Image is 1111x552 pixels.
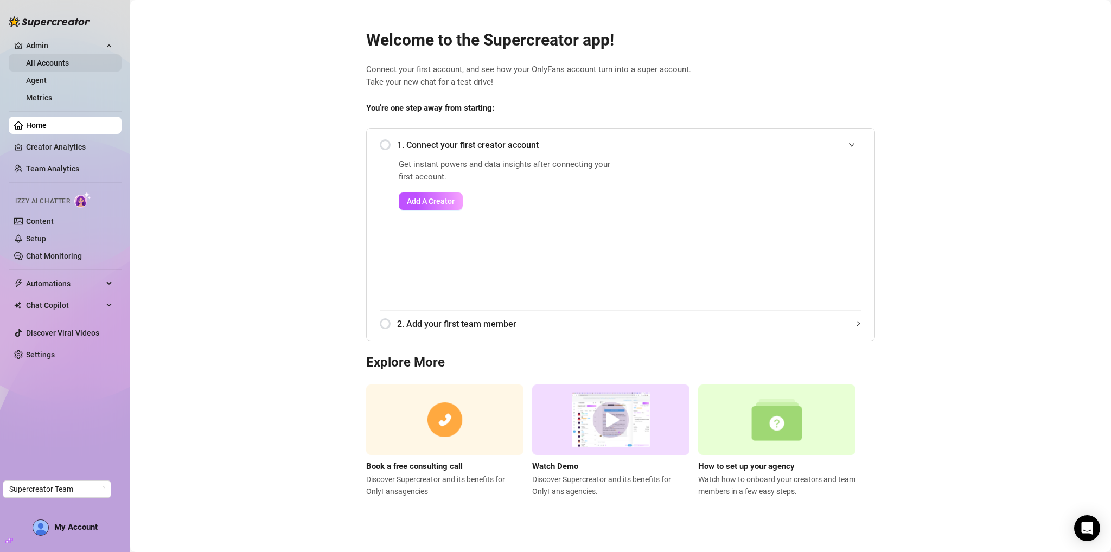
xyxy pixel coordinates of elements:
[26,275,103,292] span: Automations
[26,234,46,243] a: Setup
[397,138,861,152] span: 1. Connect your first creator account
[26,329,99,337] a: Discover Viral Videos
[366,63,875,89] span: Connect your first account, and see how your OnlyFans account turn into a super account. Take you...
[26,37,103,54] span: Admin
[5,537,13,544] span: build
[380,132,861,158] div: 1. Connect your first creator account
[397,317,861,331] span: 2. Add your first team member
[54,522,98,532] span: My Account
[366,384,523,497] a: Book a free consulting callDiscover Supercreator and its benefits for OnlyFansagencies
[26,297,103,314] span: Chat Copilot
[26,350,55,359] a: Settings
[532,473,689,497] span: Discover Supercreator and its benefits for OnlyFans agencies.
[26,252,82,260] a: Chat Monitoring
[855,320,861,327] span: collapsed
[1074,515,1100,541] div: Open Intercom Messenger
[26,217,54,226] a: Content
[399,192,617,210] a: Add A Creator
[26,164,79,173] a: Team Analytics
[366,354,875,371] h3: Explore More
[380,311,861,337] div: 2. Add your first team member
[532,384,689,455] img: supercreator demo
[366,103,494,113] strong: You’re one step away from starting:
[14,301,21,309] img: Chat Copilot
[26,121,47,130] a: Home
[848,142,855,148] span: expanded
[698,384,855,497] a: How to set up your agencyWatch how to onboard your creators and team members in a few easy steps.
[98,485,107,494] span: loading
[26,76,47,85] a: Agent
[399,158,617,184] span: Get instant powers and data insights after connecting your first account.
[407,197,455,206] span: Add A Creator
[532,461,578,471] strong: Watch Demo
[366,461,463,471] strong: Book a free consulting call
[9,16,90,27] img: logo-BBDzfeDw.svg
[26,93,52,102] a: Metrics
[26,59,69,67] a: All Accounts
[698,473,855,497] span: Watch how to onboard your creators and team members in a few easy steps.
[26,138,113,156] a: Creator Analytics
[14,279,23,288] span: thunderbolt
[644,158,861,297] iframe: Add Creators
[366,384,523,455] img: consulting call
[33,520,48,535] img: AD_cMMTxCeTpmN1d5MnKJ1j-_uXZCpTKapSSqNGg4PyXtR_tCW7gZXTNmFz2tpVv9LSyNV7ff1CaS4f4q0HLYKULQOwoM5GQR...
[698,461,795,471] strong: How to set up your agency
[532,384,689,497] a: Watch DemoDiscover Supercreator and its benefits for OnlyFans agencies.
[366,30,875,50] h2: Welcome to the Supercreator app!
[15,196,70,207] span: Izzy AI Chatter
[366,473,523,497] span: Discover Supercreator and its benefits for OnlyFans agencies
[698,384,855,455] img: setup agency guide
[74,192,91,208] img: AI Chatter
[399,192,463,210] button: Add A Creator
[14,41,23,50] span: crown
[9,481,105,497] span: Supercreator Team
